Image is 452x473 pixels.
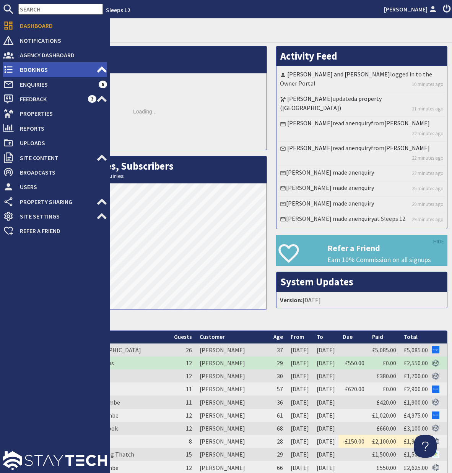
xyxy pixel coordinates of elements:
[287,119,333,127] a: [PERSON_NAME]
[404,437,428,445] a: £1,950.00
[433,238,444,246] a: HIDE
[287,395,313,408] td: [DATE]
[432,386,439,393] img: Referer: Google
[23,73,267,150] div: Loading...
[14,63,96,76] span: Bookings
[432,424,439,432] img: Referer: Sleeps 12
[186,424,192,432] span: 12
[3,210,107,222] a: Site Settings
[278,294,445,306] li: [DATE]
[27,172,263,180] small: This Month: 2 Bookings, 12 Enquiries
[412,154,444,162] a: 22 minutes ago
[384,144,430,152] a: [PERSON_NAME]
[186,464,192,471] span: 12
[372,411,396,419] a: £1,020.00
[14,166,107,178] span: Broadcasts
[372,346,396,354] a: £5,085.00
[383,385,396,393] a: £0.00
[276,235,448,266] a: Refer a Friend Earn 10% Commission on all signups
[84,424,118,432] a: Flossy Brook
[432,464,439,471] img: Referer: Sleeps 12
[186,398,192,406] span: 11
[287,435,313,448] td: [DATE]
[270,409,287,422] td: 61
[14,225,107,237] span: Refer a Friend
[3,137,107,149] a: Uploads
[189,437,192,445] span: 8
[287,70,390,78] a: [PERSON_NAME] and [PERSON_NAME]
[287,409,313,422] td: [DATE]
[412,216,444,223] a: 29 minutes ago
[196,409,270,422] td: [PERSON_NAME]
[270,448,287,461] td: 29
[270,395,287,408] td: 36
[186,359,192,367] span: 12
[372,450,396,458] a: £1,500.00
[432,360,439,367] img: Referer: Sleeps 12
[278,197,445,212] li: [PERSON_NAME] made an
[412,105,444,112] a: 21 minutes ago
[313,395,339,408] td: [DATE]
[432,346,439,353] img: Referer: Google
[404,359,428,367] a: £2,550.00
[3,34,107,47] a: Notifications
[14,122,107,134] span: Reports
[412,130,444,137] a: 22 minutes ago
[186,346,192,354] span: 26
[196,422,270,435] td: [PERSON_NAME]
[186,450,192,458] span: 15
[327,243,447,253] h3: Refer a Friend
[14,34,107,47] span: Notifications
[404,398,428,406] a: £1,900.00
[186,411,192,419] span: 12
[287,144,333,152] a: [PERSON_NAME]
[270,382,287,395] td: 57
[287,448,313,461] td: [DATE]
[99,81,107,88] span: 5
[278,142,445,166] li: read an from
[196,343,270,356] td: [PERSON_NAME]
[377,464,396,471] a: £550.00
[280,275,353,288] a: System Updates
[317,333,323,340] a: To
[3,451,107,470] img: staytech_l_w-4e588a39d9fa60e82540d7cfac8cfe4b7147e857d3e8dbdfbd41c59d52db0ec4.svg
[404,385,428,393] a: £2,900.00
[14,181,107,193] span: Users
[287,343,313,356] td: [DATE]
[88,95,96,103] span: 3
[270,369,287,382] td: 30
[352,119,371,127] a: enquiry
[270,422,287,435] td: 68
[287,422,313,435] td: [DATE]
[14,49,107,61] span: Agency Dashboard
[14,19,107,32] span: Dashboard
[278,166,445,181] li: [PERSON_NAME] made an
[384,5,438,14] a: [PERSON_NAME]
[278,117,445,141] li: read an from
[196,382,270,395] td: [PERSON_NAME]
[14,93,88,105] span: Feedback
[287,356,313,369] td: [DATE]
[3,196,107,208] a: Property Sharing
[196,435,270,448] td: [PERSON_NAME]
[327,255,447,265] p: Earn 10% Commission on all signups
[404,411,428,419] a: £4,975.00
[196,369,270,382] td: [PERSON_NAME]
[3,181,107,193] a: Users
[186,372,192,380] span: 12
[313,343,339,356] td: [DATE]
[355,184,374,191] a: enquiry
[412,170,444,177] a: 22 minutes ago
[23,156,267,183] h2: Bookings, Enquiries, Subscribers
[273,333,283,340] a: Age
[313,409,339,422] td: [DATE]
[404,372,428,380] a: £1,700.00
[372,333,383,340] a: Paid
[3,78,107,91] a: Enquiries 5
[412,81,444,88] a: 10 minutes ago
[291,333,304,340] a: From
[27,62,263,70] small: This Month: 10090 Visits
[313,356,339,369] td: [DATE]
[313,422,339,435] td: [DATE]
[345,359,364,367] a: £550.00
